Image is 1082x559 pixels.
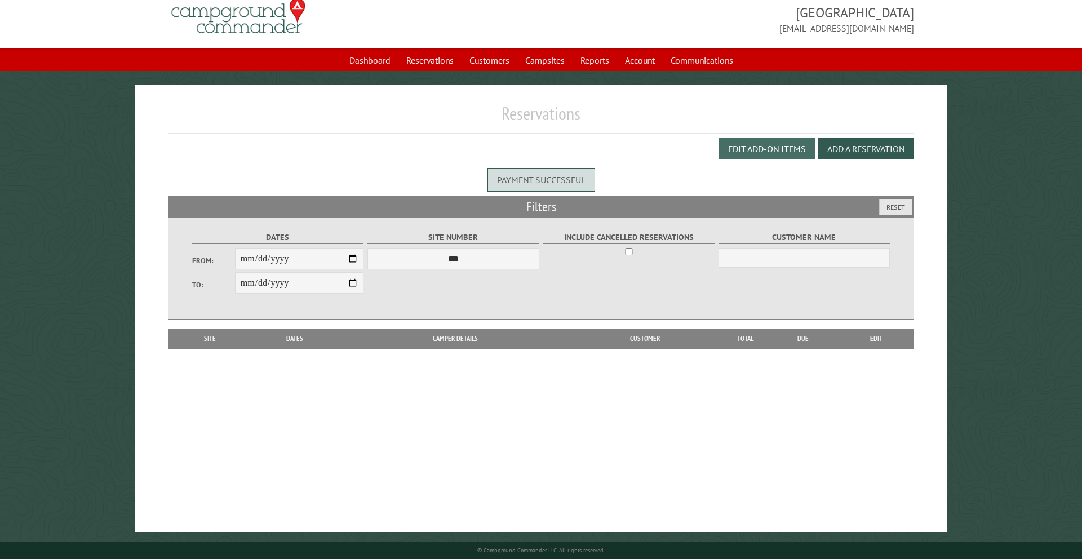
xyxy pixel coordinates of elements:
small: © Campground Commander LLC. All rights reserved. [477,547,605,554]
th: Due [768,329,839,349]
th: Camper Details [343,329,567,349]
a: Campsites [518,50,571,71]
th: Total [722,329,768,349]
th: Customer [567,329,722,349]
h1: Reservations [168,103,915,134]
span: [GEOGRAPHIC_DATA] [EMAIL_ADDRESS][DOMAIN_NAME] [541,3,914,35]
button: Add a Reservation [818,138,914,159]
a: Account [618,50,662,71]
a: Reservations [400,50,460,71]
button: Reset [879,199,912,215]
label: Include Cancelled Reservations [543,231,715,244]
a: Dashboard [343,50,397,71]
label: Dates [192,231,364,244]
label: Site Number [367,231,539,244]
th: Edit [839,329,915,349]
button: Edit Add-on Items [719,138,815,159]
label: To: [192,279,235,290]
a: Reports [574,50,616,71]
label: Customer Name [719,231,890,244]
th: Site [174,329,247,349]
th: Dates [247,329,343,349]
h2: Filters [168,196,915,218]
a: Customers [463,50,516,71]
div: Payment successful [487,168,595,191]
a: Communications [664,50,740,71]
label: From: [192,255,235,266]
